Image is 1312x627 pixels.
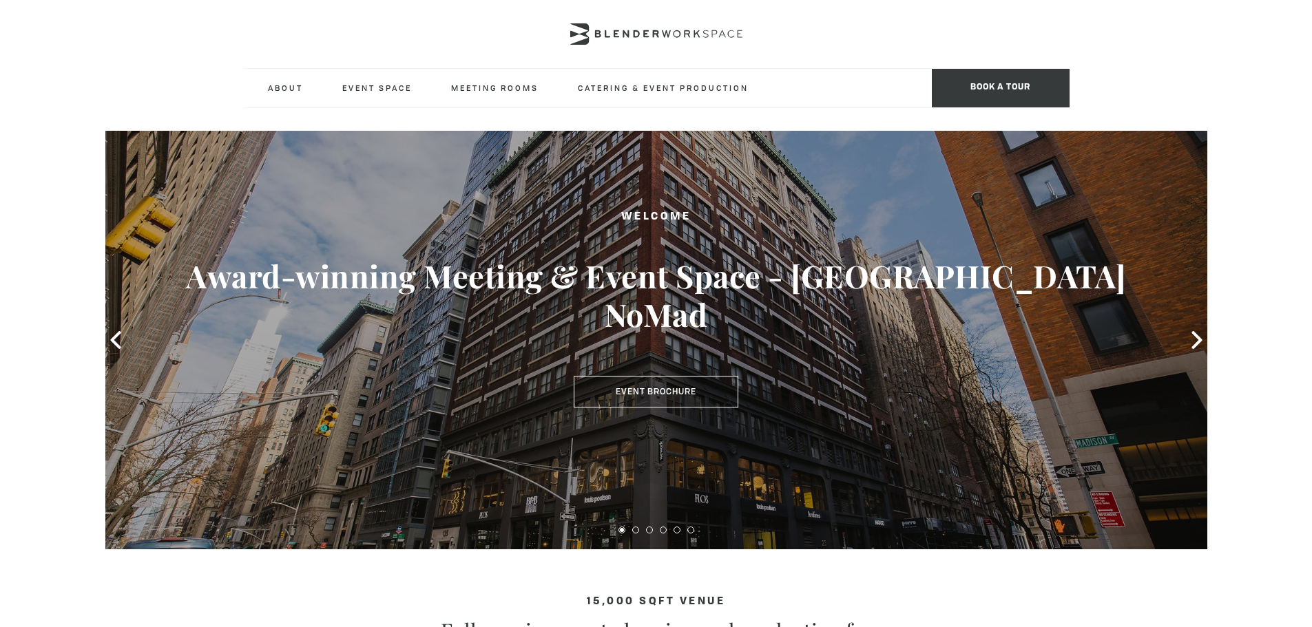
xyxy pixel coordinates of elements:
[257,69,314,107] a: About
[932,69,1070,107] span: Book a tour
[160,257,1152,334] h3: Award-winning Meeting & Event Space - [GEOGRAPHIC_DATA] NoMad
[574,376,738,407] a: Event Brochure
[440,69,550,107] a: Meeting Rooms
[160,209,1152,226] h2: Welcome
[243,596,1070,608] h4: 15,000 sqft venue
[331,69,423,107] a: Event Space
[567,69,760,107] a: Catering & Event Production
